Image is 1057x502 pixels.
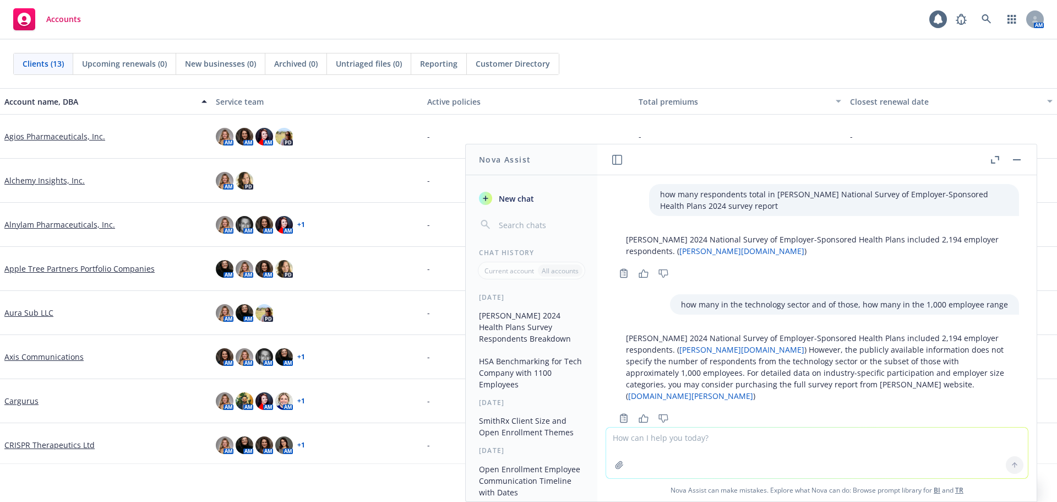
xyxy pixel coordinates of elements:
[4,307,53,319] a: Aura Sub LLC
[619,413,629,423] svg: Copy to clipboard
[475,352,589,393] button: HSA Benchmarking for Tech Company with 1100 Employees
[427,263,430,274] span: -
[542,266,579,276] p: All accounts
[602,479,1032,501] span: Nova Assist can make mistakes. Explore what Nova can do: Browse prompt library for and
[423,88,634,115] button: Active policies
[211,88,423,115] button: Service team
[420,58,457,69] span: Reporting
[427,96,630,107] div: Active policies
[466,248,597,257] div: Chat History
[427,395,430,407] span: -
[628,391,753,401] a: [DOMAIN_NAME][PERSON_NAME]
[4,96,195,107] div: Account name, DBA
[934,485,940,495] a: BI
[82,58,167,69] span: Upcoming renewals (0)
[297,398,305,404] a: + 1
[216,216,233,234] img: photo
[236,172,253,190] img: photo
[846,88,1057,115] button: Closest renewal date
[626,332,1008,402] p: [PERSON_NAME] 2024 National Survey of Employer-Sponsored Health Plans included 2,194 employer res...
[427,307,430,319] span: -
[255,128,273,145] img: photo
[4,219,115,230] a: Alnylam Pharmaceuticals, Inc.
[427,175,430,186] span: -
[634,88,846,115] button: Total premiums
[275,260,293,278] img: photo
[274,58,318,69] span: Archived (0)
[497,217,584,233] input: Search chats
[255,304,273,322] img: photo
[216,128,233,145] img: photo
[185,58,256,69] span: New businesses (0)
[484,266,534,276] p: Current account
[236,348,253,366] img: photo
[475,460,589,501] button: Open Enrollment Employee Communication Timeline with Dates
[297,442,305,449] a: + 1
[275,436,293,454] img: photo
[336,58,402,69] span: Untriaged files (0)
[236,260,253,278] img: photo
[850,131,853,142] span: -
[4,395,39,407] a: Cargurus
[427,351,430,363] span: -
[275,348,293,366] img: photo
[275,216,293,234] img: photo
[479,154,531,165] h1: Nova Assist
[427,219,430,230] span: -
[297,222,305,228] a: + 1
[255,436,273,454] img: photo
[466,446,597,455] div: [DATE]
[639,131,641,142] span: -
[619,268,629,278] svg: Copy to clipboard
[216,304,233,322] img: photo
[655,411,672,426] button: Thumbs down
[4,131,105,142] a: Agios Pharmaceuticals, Inc.
[275,128,293,145] img: photo
[475,306,589,348] button: [PERSON_NAME] 2024 Health Plans Survey Respondents Breakdown
[681,299,1008,310] p: how many in the technology sector and of those, how many in the 1,000 employee range
[236,216,253,234] img: photo
[679,344,804,355] a: [PERSON_NAME][DOMAIN_NAME]
[255,216,273,234] img: photo
[950,8,972,30] a: Report a Bug
[216,348,233,366] img: photo
[466,398,597,407] div: [DATE]
[216,172,233,190] img: photo
[236,128,253,145] img: photo
[976,8,998,30] a: Search
[46,15,81,24] span: Accounts
[236,304,253,322] img: photo
[497,193,534,204] span: New chat
[4,175,85,186] a: Alchemy Insights, Inc.
[255,348,273,366] img: photo
[255,392,273,410] img: photo
[23,58,64,69] span: Clients (13)
[255,260,273,278] img: photo
[475,412,589,441] button: SmithRx Client Size and Open Enrollment Themes
[297,354,305,360] a: + 1
[626,234,1008,257] p: [PERSON_NAME] 2024 National Survey of Employer-Sponsored Health Plans included 2,194 employer res...
[236,392,253,410] img: photo
[216,436,233,454] img: photo
[216,96,418,107] div: Service team
[850,96,1040,107] div: Closest renewal date
[655,266,672,281] button: Thumbs down
[476,58,550,69] span: Customer Directory
[466,293,597,302] div: [DATE]
[236,436,253,454] img: photo
[639,96,829,107] div: Total premiums
[9,4,85,35] a: Accounts
[955,485,963,495] a: TR
[275,392,293,410] img: photo
[4,263,155,274] a: Apple Tree Partners Portfolio Companies
[216,392,233,410] img: photo
[679,246,804,256] a: [PERSON_NAME][DOMAIN_NAME]
[427,131,430,142] span: -
[4,351,84,363] a: Axis Communications
[4,439,95,451] a: CRISPR Therapeutics Ltd
[660,188,1008,212] p: how many respondents total in [PERSON_NAME] National Survey of Employer-Sponsored Health Plans 20...
[427,439,430,451] span: -
[216,260,233,278] img: photo
[1001,8,1023,30] a: Switch app
[475,188,589,208] button: New chat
